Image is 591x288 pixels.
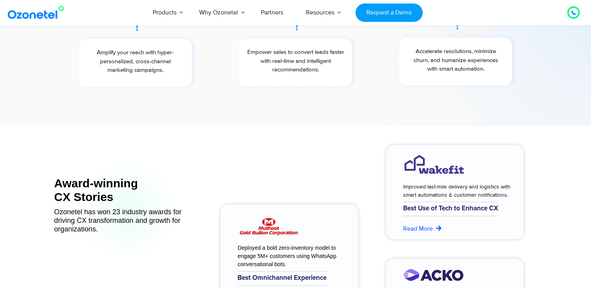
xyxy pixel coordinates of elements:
div: Award-winning CX Stories [54,176,201,204]
h6: Best Use of Tech to Enhance CX [403,202,498,216]
p: Amplify your reach with hyper-personalized, cross-channel marketing campaigns. [83,48,188,75]
p: Accelerate resolutions, minimize churn, and humanize experiences with smart automation. [403,47,508,74]
h6: Best Omnichannel Experience [237,271,327,285]
a: Read More [403,224,443,233]
a: Request a Demo [355,4,422,22]
div: Deployed a bold zero-inventory model to engage 5M+ customers using WhatsApp conversational bots. [237,244,343,268]
div: Improved last-mile delivery and logistics with smart automations & customer notifications. [403,183,514,199]
p: Empower sales to convert leads faster with real-time and intelligent recommendations. [243,48,348,75]
div: Ozonetel has won 23 industry awards for driving CX transformation and growth for organizations. [54,208,201,233]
